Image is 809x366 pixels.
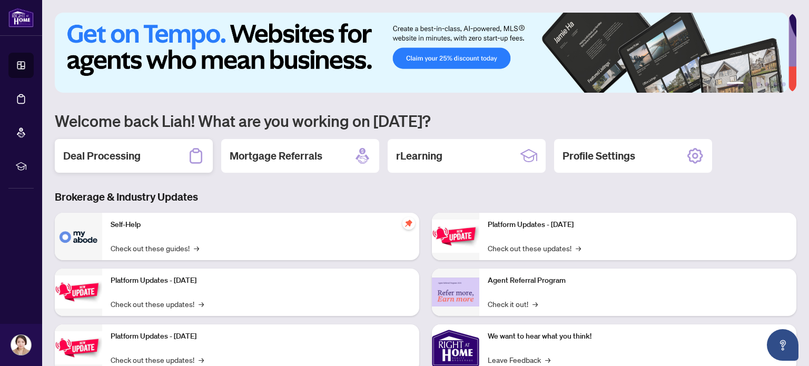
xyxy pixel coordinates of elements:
[55,213,102,260] img: Self-Help
[545,354,550,365] span: →
[396,149,442,163] h2: rLearning
[782,82,786,86] button: 6
[532,298,538,310] span: →
[63,149,141,163] h2: Deal Processing
[432,278,479,306] img: Agent Referral Program
[55,331,102,364] img: Platform Updates - July 21, 2025
[55,111,796,131] h1: Welcome back Liah! What are you working on [DATE]?
[111,298,204,310] a: Check out these updates!→
[111,242,199,254] a: Check out these guides!→
[488,219,788,231] p: Platform Updates - [DATE]
[111,219,411,231] p: Self-Help
[432,220,479,253] img: Platform Updates - June 23, 2025
[11,335,31,355] img: Profile Icon
[765,82,769,86] button: 4
[488,354,550,365] a: Leave Feedback→
[767,329,798,361] button: Open asap
[55,275,102,309] img: Platform Updates - September 16, 2025
[55,190,796,204] h3: Brokerage & Industry Updates
[199,298,204,310] span: →
[111,275,411,286] p: Platform Updates - [DATE]
[488,331,788,342] p: We want to hear what you think!
[488,242,581,254] a: Check out these updates!→
[230,149,322,163] h2: Mortgage Referrals
[194,242,199,254] span: →
[402,217,415,230] span: pushpin
[111,354,204,365] a: Check out these updates!→
[727,82,744,86] button: 1
[576,242,581,254] span: →
[748,82,752,86] button: 2
[756,82,761,86] button: 3
[111,331,411,342] p: Platform Updates - [DATE]
[8,8,34,27] img: logo
[199,354,204,365] span: →
[55,13,788,93] img: Slide 0
[488,275,788,286] p: Agent Referral Program
[488,298,538,310] a: Check it out!→
[773,82,777,86] button: 5
[563,149,635,163] h2: Profile Settings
